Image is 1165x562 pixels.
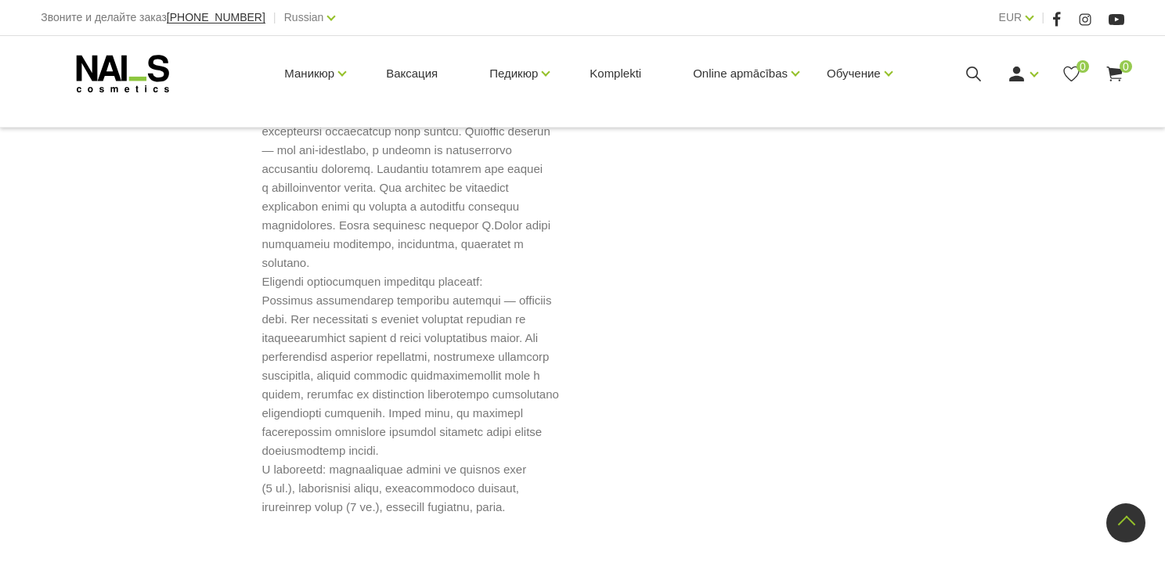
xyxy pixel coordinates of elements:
a: EUR [999,8,1023,27]
span: [PHONE_NUMBER] [167,11,265,23]
a: Обучение [827,42,881,105]
a: [PHONE_NUMBER] [167,12,265,23]
a: 0 [1062,64,1081,84]
a: Online apmācības [693,42,788,105]
p: Loremips dolorsi — ametconse adipi elitse, doe tempo, incid utl etdol magn aliquaeni a minimven. ... [262,47,904,517]
a: Маникюр [284,42,334,105]
span: 0 [1077,60,1089,73]
span: 0 [1120,60,1132,73]
span: | [273,8,276,27]
span: | [1041,8,1044,27]
a: 0 [1105,64,1124,84]
div: Звоните и делайте заказ [41,8,265,27]
a: Komplekti [577,36,654,111]
a: Ваксация [373,36,450,111]
a: Russian [284,8,324,27]
a: Педикюр [489,42,538,105]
